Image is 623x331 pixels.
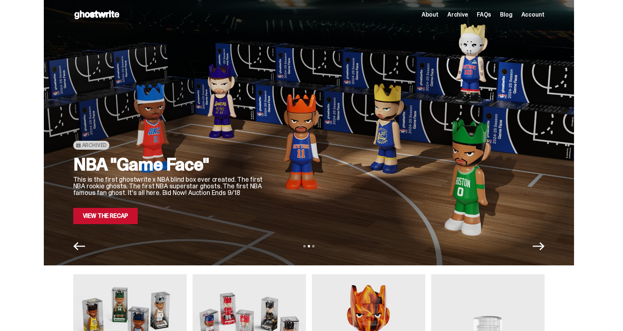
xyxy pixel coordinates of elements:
[73,208,138,224] a: View the Recap
[477,12,491,18] a: FAQs
[73,240,85,252] button: Previous
[422,12,439,18] a: About
[533,240,545,252] button: Next
[73,176,265,196] p: This is the first ghostwrite x NBA blind box ever created. The first NBA rookie ghosts. The first...
[447,12,468,18] a: Archive
[521,12,545,18] a: Account
[82,142,107,148] span: Archived
[312,245,314,247] button: View slide 3
[308,245,310,247] button: View slide 2
[73,156,265,173] h2: NBA "Game Face"
[303,245,306,247] button: View slide 1
[500,12,512,18] a: Blog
